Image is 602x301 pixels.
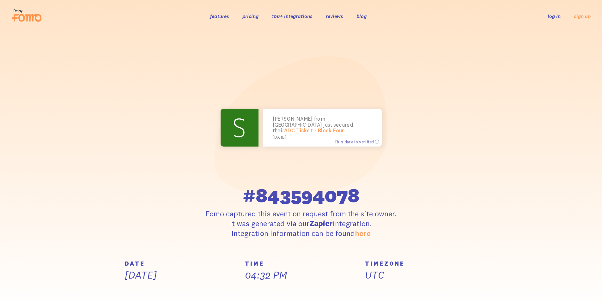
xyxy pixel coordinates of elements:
img: e92f03f4c6c125e74fe711b18bfb3863 [221,109,258,147]
p: [DATE] [125,268,237,282]
a: reviews [326,13,343,19]
h5: TIMEZONE [365,261,477,267]
a: features [210,13,229,19]
a: here [355,228,371,238]
a: log in [548,13,561,19]
a: 106+ integrations [272,13,313,19]
p: Fomo captured this event on request from the site owner. It was generated via our integration. In... [185,209,417,238]
small: [DATE] [273,135,369,139]
a: blog [356,13,367,19]
p: 04:32 PM [245,268,357,282]
span: #843594078 [243,185,359,205]
p: UTC [365,268,477,282]
h5: TIME [245,261,357,267]
a: ADC Ticket - Block Four [284,127,344,134]
a: pricing [242,13,258,19]
strong: Zapier [309,219,333,228]
p: [PERSON_NAME] from [GEOGRAPHIC_DATA] just secured their [273,116,372,140]
a: sign up [574,13,591,20]
h5: DATE [125,261,237,267]
span: This data is verified ⓘ [334,139,379,144]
